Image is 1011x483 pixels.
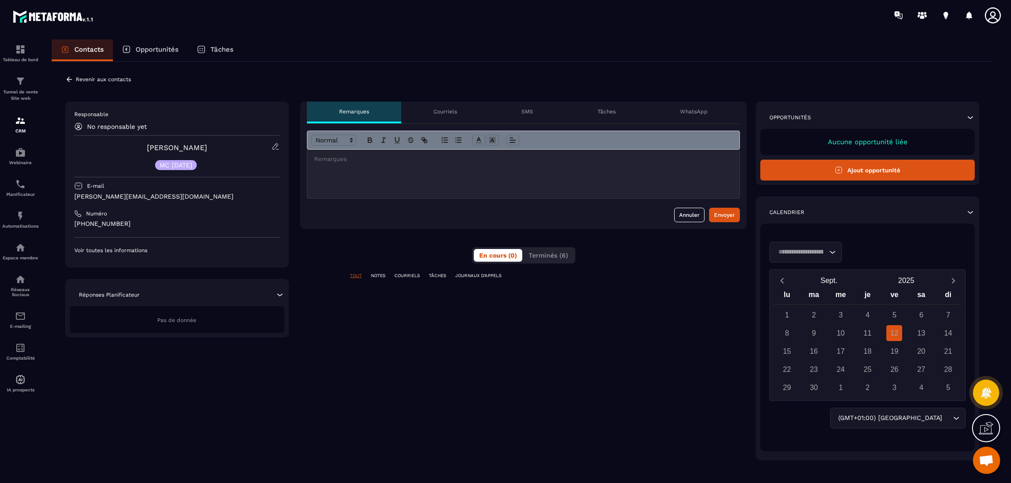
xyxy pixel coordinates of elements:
img: logo [13,8,94,24]
span: Terminés (6) [529,252,568,259]
p: TOUT [350,273,362,279]
a: automationsautomationsAutomatisations [2,204,39,235]
p: No responsable yet [87,123,147,130]
div: 20 [914,343,929,359]
p: Tâches [598,108,616,115]
a: automationsautomationsWebinaire [2,140,39,172]
input: Search for option [944,413,951,423]
div: 2 [860,380,875,395]
img: automations [15,147,26,158]
p: Réponses Planificateur [79,291,140,298]
span: En cours (0) [479,252,517,259]
div: Search for option [830,408,966,429]
div: me [827,288,854,304]
div: ma [801,288,827,304]
div: 16 [806,343,822,359]
p: Tunnel de vente Site web [2,89,39,102]
input: Search for option [775,247,827,257]
div: 8 [779,325,795,341]
div: 1 [779,307,795,323]
a: formationformationTunnel de vente Site web [2,69,39,108]
a: formationformationCRM [2,108,39,140]
div: di [935,288,962,304]
img: email [15,311,26,322]
a: Tâches [188,39,243,61]
div: 4 [860,307,875,323]
div: sa [908,288,935,304]
p: Planificateur [2,192,39,197]
div: 25 [860,361,875,377]
div: 9 [806,325,822,341]
p: [PHONE_NUMBER] [74,220,280,228]
a: Contacts [52,39,113,61]
div: 13 [914,325,929,341]
div: 27 [914,361,929,377]
button: En cours (0) [474,249,522,262]
div: ve [881,288,908,304]
p: Tâches [210,45,233,54]
p: Courriels [433,108,457,115]
p: Réseaux Sociaux [2,287,39,297]
div: 11 [860,325,875,341]
div: 3 [833,307,849,323]
a: formationformationTableau de bord [2,37,39,69]
div: 26 [886,361,902,377]
p: SMS [521,108,533,115]
button: Terminés (6) [523,249,574,262]
p: NOTES [371,273,385,279]
span: (GMT+01:00) [GEOGRAPHIC_DATA] [836,413,944,423]
p: Contacts [74,45,104,54]
div: 1 [833,380,849,395]
div: lu [773,288,800,304]
div: Envoyer [714,210,735,220]
div: 10 [833,325,849,341]
button: Previous month [773,274,790,287]
p: Opportunités [769,114,811,121]
a: [PERSON_NAME] [147,143,207,152]
div: 22 [779,361,795,377]
img: formation [15,44,26,55]
p: [PERSON_NAME][EMAIL_ADDRESS][DOMAIN_NAME] [74,192,280,201]
p: COURRIELS [394,273,420,279]
div: 28 [940,361,956,377]
div: 7 [940,307,956,323]
p: E-mail [87,182,104,190]
a: Opportunités [113,39,188,61]
div: 23 [806,361,822,377]
p: Espace membre [2,255,39,260]
p: Numéro [86,210,107,217]
p: WhatsApp [680,108,708,115]
div: 4 [914,380,929,395]
div: 5 [886,307,902,323]
div: 21 [940,343,956,359]
div: Calendar wrapper [773,288,962,395]
img: automations [15,210,26,221]
button: Next month [945,274,962,287]
div: 12 [886,325,902,341]
p: Comptabilité [2,356,39,361]
div: 24 [833,361,849,377]
div: Search for option [769,242,842,263]
img: social-network [15,274,26,285]
a: automationsautomationsEspace membre [2,235,39,267]
button: Open years overlay [868,273,945,288]
div: 30 [806,380,822,395]
div: je [854,288,881,304]
p: IA prospects [2,387,39,392]
div: 5 [940,380,956,395]
p: Aucune opportunité liée [769,138,966,146]
a: accountantaccountantComptabilité [2,336,39,367]
div: 6 [914,307,929,323]
button: Envoyer [709,208,740,222]
div: 29 [779,380,795,395]
p: JOURNAUX D'APPELS [455,273,501,279]
p: Calendrier [769,209,804,216]
div: Calendar days [773,307,962,395]
div: 17 [833,343,849,359]
a: social-networksocial-networkRéseaux Sociaux [2,267,39,304]
a: emailemailE-mailing [2,304,39,336]
div: 19 [886,343,902,359]
p: Revenir aux contacts [76,76,131,83]
img: scheduler [15,179,26,190]
p: MC [DATE] [160,162,192,168]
